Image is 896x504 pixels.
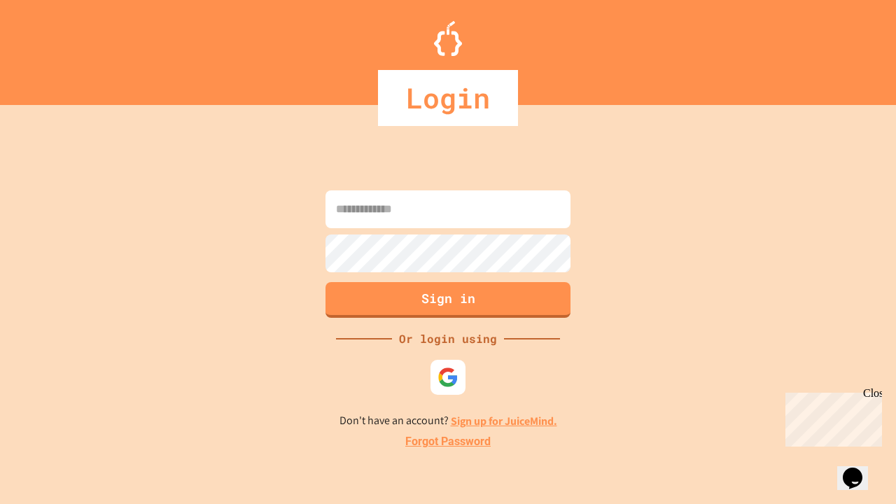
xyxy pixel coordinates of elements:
iframe: chat widget [780,387,882,447]
a: Forgot Password [405,433,491,450]
div: Or login using [392,330,504,347]
img: Logo.svg [434,21,462,56]
a: Sign up for JuiceMind. [451,414,557,428]
iframe: chat widget [837,448,882,490]
div: Login [378,70,518,126]
p: Don't have an account? [339,412,557,430]
button: Sign in [325,282,570,318]
div: Chat with us now!Close [6,6,97,89]
img: google-icon.svg [437,367,458,388]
